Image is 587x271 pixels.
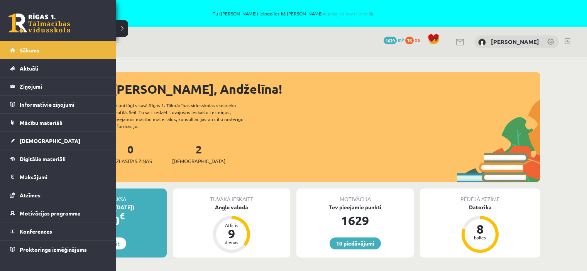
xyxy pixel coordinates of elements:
[172,157,225,165] span: [DEMOGRAPHIC_DATA]
[20,77,106,95] legend: Ziņojumi
[20,65,38,72] span: Aktuāli
[20,192,41,199] span: Atzīmes
[120,210,125,222] span: €
[491,38,539,45] a: [PERSON_NAME]
[469,223,492,235] div: 8
[8,13,70,33] a: Rīgas 1. Tālmācības vidusskola
[296,211,414,230] div: 1629
[20,47,39,54] span: Sākums
[420,203,540,211] div: Datorika
[220,223,243,227] div: Atlicis
[220,227,243,240] div: 9
[20,228,52,235] span: Konferences
[10,59,106,77] a: Aktuāli
[172,142,225,165] a: 2[DEMOGRAPHIC_DATA]
[10,96,106,113] a: Informatīvie ziņojumi
[10,114,106,131] a: Mācību materiāli
[173,203,290,254] a: Angļu valoda Atlicis 9 dienas
[20,96,106,113] legend: Informatīvie ziņojumi
[10,150,106,168] a: Digitālie materiāli
[323,10,375,17] a: Atpakaļ uz savu lietotāju
[20,210,81,217] span: Motivācijas programma
[478,39,486,46] img: Andželīna Salukauri
[109,142,152,165] a: 0Neizlasītās ziņas
[20,137,80,144] span: [DEMOGRAPHIC_DATA]
[10,222,106,240] a: Konferences
[384,37,397,44] span: 1629
[415,37,420,43] span: xp
[420,189,540,203] div: Pēdējā atzīme
[296,189,414,203] div: Motivācija
[20,168,106,186] legend: Maksājumi
[112,80,540,98] div: [PERSON_NAME], Andželīna!
[10,132,106,150] a: [DEMOGRAPHIC_DATA]
[405,37,414,44] span: 76
[10,41,106,59] a: Sākums
[109,157,152,165] span: Neizlasītās ziņas
[469,235,492,240] div: balles
[10,168,106,186] a: Maksājumi
[10,241,106,258] a: Proktoringa izmēģinājums
[398,37,404,43] span: mP
[384,37,404,43] a: 1629 mP
[10,204,106,222] a: Motivācijas programma
[59,11,528,16] span: Tu ([PERSON_NAME]) ielogojies kā [PERSON_NAME]
[10,186,106,204] a: Atzīmes
[420,203,540,254] a: Datorika 8 balles
[220,240,243,244] div: dienas
[20,119,63,126] span: Mācību materiāli
[405,37,424,43] a: 76 xp
[330,237,381,249] a: 10 piedāvājumi
[20,155,66,162] span: Digitālie materiāli
[173,203,290,211] div: Angļu valoda
[296,203,414,211] div: Tev pieejamie punkti
[20,246,87,253] span: Proktoringa izmēģinājums
[173,189,290,203] div: Tuvākā ieskaite
[113,102,257,130] div: Laipni lūgts savā Rīgas 1. Tālmācības vidusskolas skolnieka profilā. Šeit Tu vari redzēt tuvojošo...
[10,77,106,95] a: Ziņojumi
